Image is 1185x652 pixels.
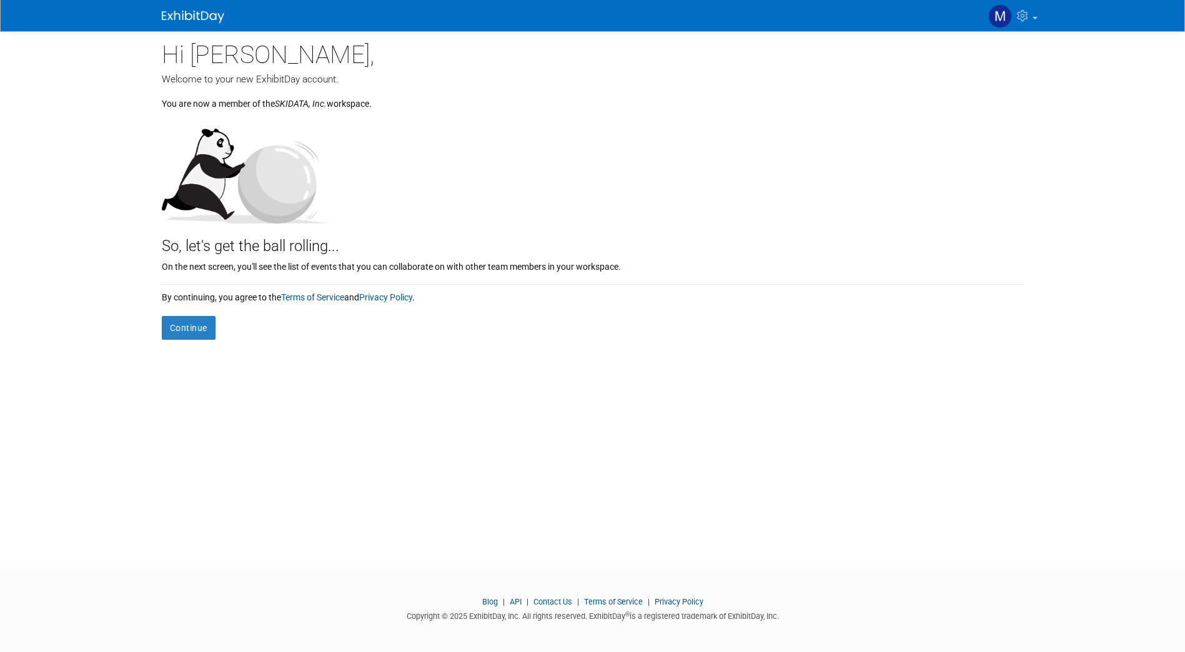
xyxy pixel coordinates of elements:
[162,116,330,224] img: Let's get the ball rolling
[482,597,498,606] a: Blog
[988,4,1012,28] img: Michael Ball
[584,597,643,606] a: Terms of Service
[625,611,630,618] sup: ®
[500,597,508,606] span: |
[162,31,1024,72] div: Hi [PERSON_NAME],
[533,597,572,606] a: Contact Us
[162,316,216,340] button: Continue
[510,597,522,606] a: API
[359,292,412,302] a: Privacy Policy
[645,597,653,606] span: |
[162,86,1024,110] div: You are now a member of the workspace.
[281,292,344,302] a: Terms of Service
[655,597,703,606] a: Privacy Policy
[162,224,1024,257] div: So, let's get the ball rolling...
[275,99,327,109] i: SKIDATA, Inc.
[162,11,224,23] img: ExhibitDay
[574,597,582,606] span: |
[162,257,1024,273] div: On the next screen, you'll see the list of events that you can collaborate on with other team mem...
[523,597,532,606] span: |
[162,72,1024,86] div: Welcome to your new ExhibitDay account.
[162,285,1024,304] div: By continuing, you agree to the and .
